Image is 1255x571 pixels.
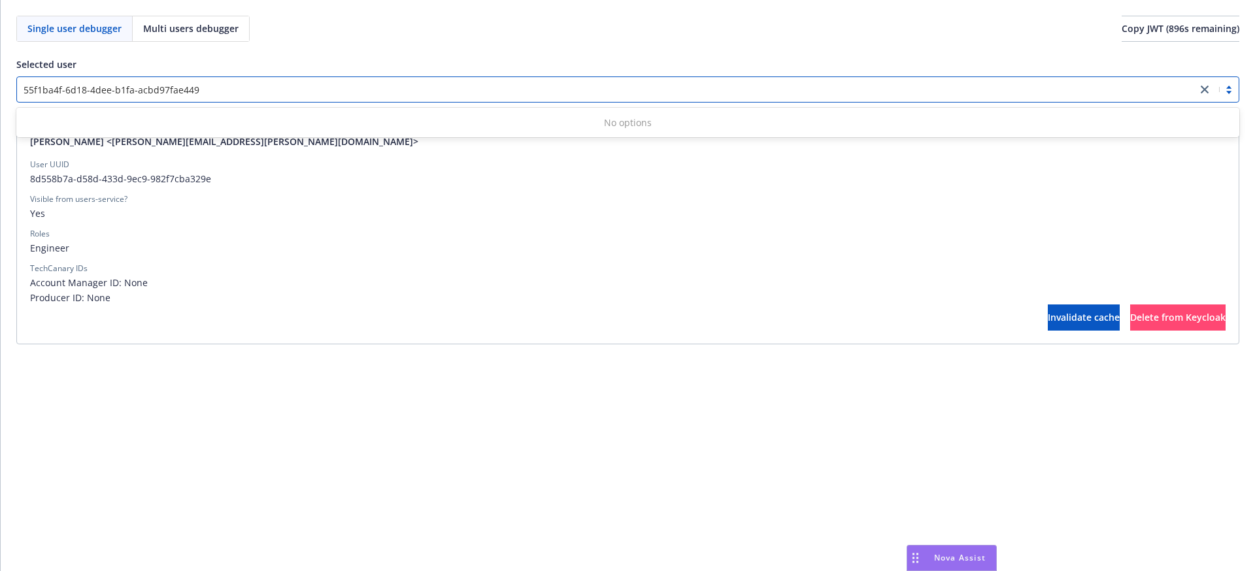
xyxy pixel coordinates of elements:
[16,110,1239,135] div: No options
[30,228,50,240] div: Roles
[1197,82,1213,97] a: close
[30,193,127,205] div: Visible from users-service?
[1122,22,1239,35] span: Copy JWT ( 896 s remaining)
[1130,304,1226,331] button: Delete from Keycloak
[1048,311,1120,323] span: Invalidate cache
[30,206,1226,220] span: Yes
[30,241,1226,255] span: Engineer
[30,159,69,171] div: User UUID
[27,22,122,35] span: Single user debugger
[30,263,88,274] div: TechCanary IDs
[30,291,1226,304] span: Producer ID: None
[934,552,986,563] span: Nova Assist
[907,545,997,571] button: Nova Assist
[30,172,1226,186] span: 8d558b7a-d58d-433d-9ec9-982f7cba329e
[1048,304,1120,331] button: Invalidate cache
[1122,16,1239,42] button: Copy JWT (896s remaining)
[143,22,239,35] span: Multi users debugger
[1130,311,1226,323] span: Delete from Keycloak
[30,276,1226,289] span: Account Manager ID: None
[907,546,924,570] div: Drag to move
[30,135,429,148] a: [PERSON_NAME] <[PERSON_NAME][EMAIL_ADDRESS][PERSON_NAME][DOMAIN_NAME]>
[16,58,76,71] span: Selected user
